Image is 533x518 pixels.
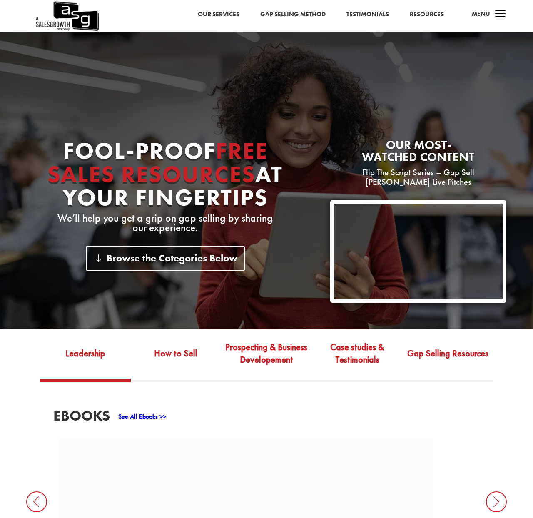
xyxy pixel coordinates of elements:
span: Menu [472,10,490,18]
span: Free Sales Resources [47,136,268,189]
h2: Our most-watched content [330,139,506,167]
h1: Fool-proof At Your Fingertips [27,139,304,213]
a: Browse the Categories Below [86,246,245,271]
a: Resources [410,9,444,20]
p: Flip The Script Series – Gap Sell [PERSON_NAME] Live Pitches [330,167,506,187]
span: a [492,6,509,23]
a: Gap Selling Resources [402,340,493,379]
a: Gap Selling Method [260,9,326,20]
a: Leadership [40,340,131,379]
h3: EBooks [53,408,110,427]
a: Our Services [198,9,239,20]
a: Case studies & Testimonials [312,340,403,379]
a: How to Sell [131,340,222,379]
a: Testimonials [346,9,389,20]
p: We’ll help you get a grip on gap selling by sharing our experience. [27,213,304,233]
a: Prospecting & Business Developement [221,340,312,379]
a: See All Ebooks >> [118,412,166,421]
